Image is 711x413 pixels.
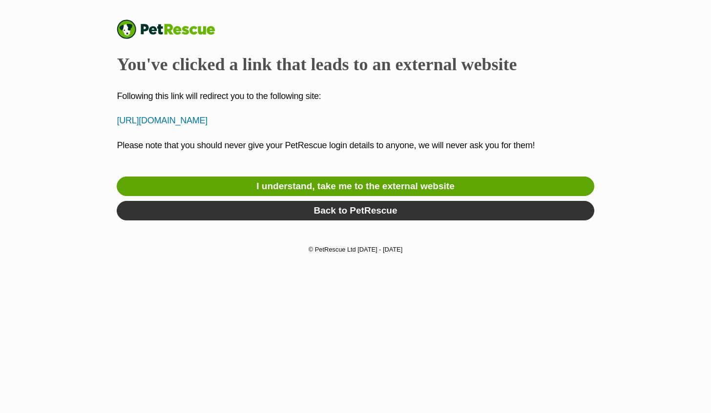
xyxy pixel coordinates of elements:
[117,20,225,39] a: PetRescue
[117,139,594,165] p: Please note that you should never give your PetRescue login details to anyone, we will never ask ...
[117,90,594,103] p: Following this link will redirect you to the following site:
[117,54,594,75] h2: You've clicked a link that leads to an external website
[117,114,594,127] p: [URL][DOMAIN_NAME]
[309,246,402,253] small: © PetRescue Ltd [DATE] - [DATE]
[117,177,594,196] a: I understand, take me to the external website
[117,201,594,220] a: Back to PetRescue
